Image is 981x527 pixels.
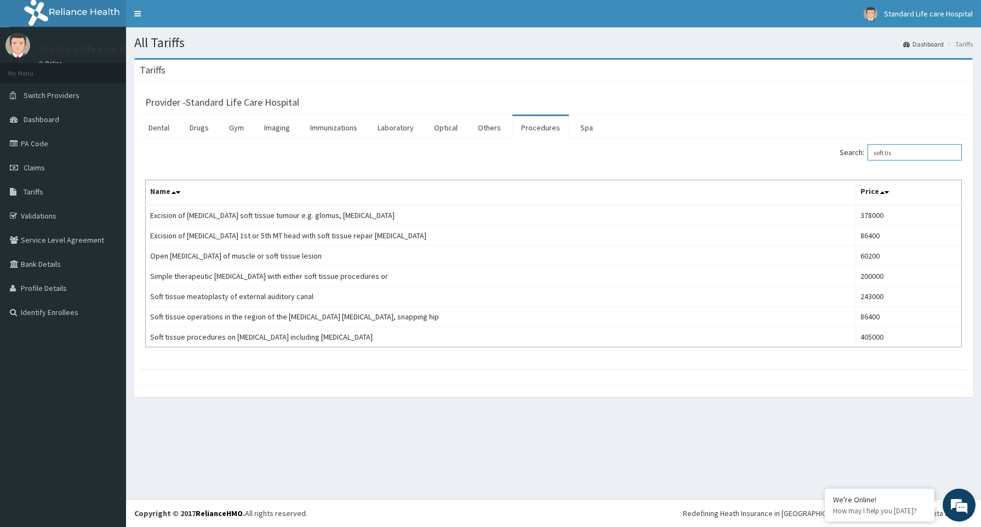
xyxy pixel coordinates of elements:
span: We're online! [64,138,151,249]
input: Search: [868,144,962,161]
div: We're Online! [833,495,926,505]
td: 405000 [856,327,962,347]
td: Soft tissue operations in the region of the [MEDICAL_DATA] [MEDICAL_DATA], snapping hip [146,307,856,327]
img: d_794563401_company_1708531726252_794563401 [20,55,44,82]
a: Drugs [181,116,218,139]
div: Redefining Heath Insurance in [GEOGRAPHIC_DATA] using Telemedicine and Data Science! [683,508,973,519]
label: Search: [840,144,962,161]
a: Dashboard [903,39,944,49]
a: Gym [220,116,253,139]
a: Dental [140,116,178,139]
footer: All rights reserved. [126,499,981,527]
a: Others [469,116,510,139]
th: Price [856,180,962,205]
td: Excision of [MEDICAL_DATA] soft tissue tumour e.g. glomus, [MEDICAL_DATA] [146,205,856,226]
img: User Image [5,33,30,58]
span: Switch Providers [24,90,79,100]
td: Open [MEDICAL_DATA] of muscle or soft tissue lesion [146,246,856,266]
td: 60200 [856,246,962,266]
td: Simple therapeutic [MEDICAL_DATA] with either soft tissue procedures or [146,266,856,287]
a: Spa [572,116,602,139]
td: 243000 [856,287,962,307]
textarea: Type your message and hit 'Enter' [5,299,209,337]
th: Name [146,180,856,205]
h3: Tariffs [140,65,166,75]
strong: Copyright © 2017 . [134,508,245,518]
h3: Provider - Standard Life Care Hospital [145,98,299,107]
a: RelianceHMO [196,508,243,518]
p: Standard Life care Hospital [38,44,156,54]
a: Laboratory [369,116,423,139]
span: Tariffs [24,187,43,197]
td: Soft tissue procedures on [MEDICAL_DATA] including [MEDICAL_DATA] [146,327,856,347]
td: 378000 [856,205,962,226]
a: Immunizations [301,116,366,139]
a: Online [38,60,65,67]
img: User Image [864,7,877,21]
span: Claims [24,163,45,173]
div: Chat with us now [57,61,184,76]
div: Minimize live chat window [180,5,206,32]
a: Optical [425,116,466,139]
li: Tariffs [945,39,973,49]
td: Excision of [MEDICAL_DATA] 1st or 5th MT head with soft tissue repair [MEDICAL_DATA] [146,226,856,246]
td: 200000 [856,266,962,287]
span: Dashboard [24,114,59,124]
h1: All Tariffs [134,36,973,50]
a: Imaging [255,116,299,139]
a: Procedures [512,116,569,139]
span: Standard Life care Hospital [884,9,973,19]
p: How may I help you today? [833,506,926,515]
td: 86400 [856,307,962,327]
td: Soft tissue meatoplasty of external auditory canal [146,287,856,307]
td: 86400 [856,226,962,246]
